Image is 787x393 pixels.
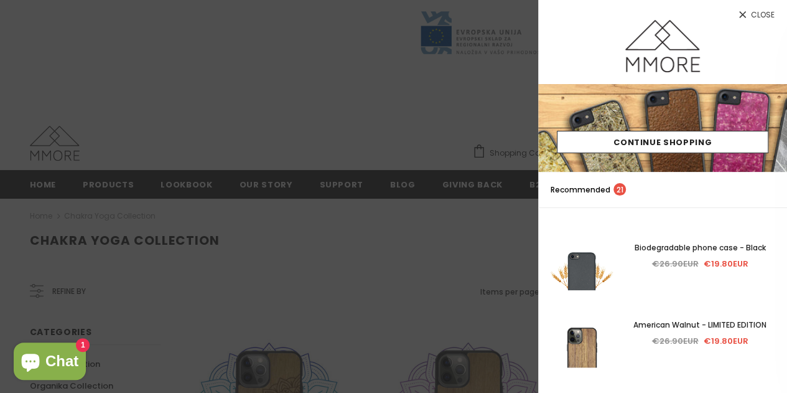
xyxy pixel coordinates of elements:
[704,335,748,347] span: €19.80EUR
[652,335,699,347] span: €26.90EUR
[633,320,766,330] span: American Walnut - LIMITED EDITION
[704,258,748,270] span: €19.80EUR
[613,183,626,196] span: 21
[625,241,775,255] a: Biodegradable phone case - Black
[762,184,775,196] a: search
[551,183,626,196] p: Recommended
[635,242,766,253] span: Biodegradable phone case - Black
[652,258,699,270] span: €26.90EUR
[10,343,90,383] inbox-online-store-chat: Shopify online store chat
[557,131,768,153] a: Continue Shopping
[751,11,775,19] span: Close
[625,318,775,332] a: American Walnut - LIMITED EDITION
